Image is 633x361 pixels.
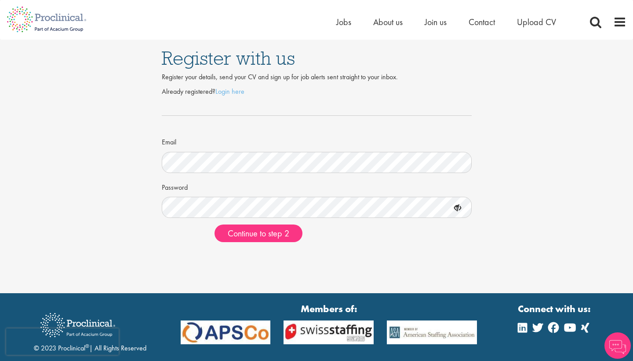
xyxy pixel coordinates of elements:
a: Join us [425,16,447,28]
label: Password [162,180,188,193]
iframe: reCAPTCHA [6,328,119,355]
strong: Connect with us: [518,302,593,316]
h1: Register with us [162,48,472,68]
div: Register your details, send your CV and sign up for job alerts sent straight to your inbox. [162,72,472,82]
a: Jobs [336,16,351,28]
img: Chatbot [604,332,631,359]
button: Continue to step 2 [215,225,302,242]
div: © 2023 Proclinical | All Rights Reserved [34,306,146,354]
img: APSCo [380,320,484,344]
a: Contact [469,16,495,28]
label: Email [162,134,176,147]
p: Already registered? [162,87,472,97]
a: About us [373,16,403,28]
strong: Members of: [181,302,477,316]
a: Login here [215,87,244,96]
img: APSCo [277,320,380,344]
a: Upload CV [517,16,556,28]
img: Proclinical Recruitment [34,307,122,343]
img: APSCo [174,320,277,344]
span: Continue to step 2 [228,228,289,239]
